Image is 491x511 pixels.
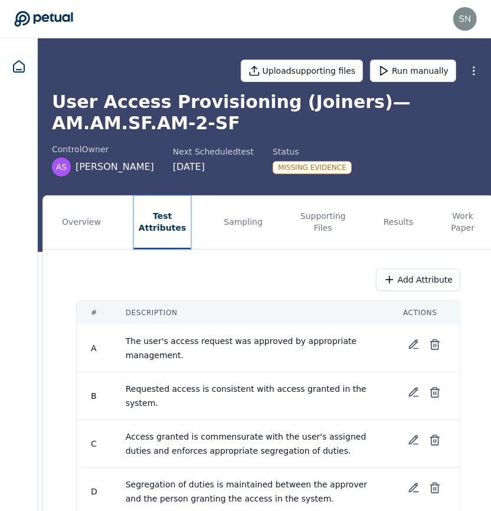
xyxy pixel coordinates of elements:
[76,160,154,174] span: [PERSON_NAME]
[219,196,267,249] button: Sampling
[376,268,460,291] button: Add Attribute
[296,196,351,249] button: Supporting Files
[126,336,359,360] span: The user's access request was approved by appropriate management.
[91,343,97,353] span: A
[424,334,446,355] button: Delete test attribute
[424,430,446,451] button: Delete test attribute
[134,196,191,249] button: Test Attributes
[5,53,33,81] a: Dashboard
[126,480,370,503] span: Segregation of duties is maintained between the approver and the person granting the access in th...
[403,382,424,403] button: Edit test attribute
[57,196,106,249] button: Overview
[126,432,369,456] span: Access granted is commensurate with the user's assigned duties and enforces appropriate segregati...
[403,334,424,355] button: Edit test attribute
[389,301,460,325] th: Actions
[370,60,456,82] button: Run manually
[91,439,97,448] span: C
[77,301,112,325] th: #
[112,301,389,325] th: Description
[424,382,446,403] button: Delete test attribute
[173,160,254,174] div: [DATE]
[173,146,254,158] div: Next Scheduled test
[403,430,424,451] button: Edit test attribute
[14,11,73,27] a: Go to Dashboard
[446,196,479,249] button: Work Paper
[424,477,446,499] button: Delete test attribute
[56,161,67,173] span: AS
[91,487,97,496] span: D
[91,391,97,401] span: B
[52,143,154,155] div: control Owner
[273,146,352,158] div: Status
[453,7,477,31] img: snir+arm@petual.ai
[52,91,485,134] h1: User Access Provisioning (Joiners) — AM.AM.SF.AM-2-SF
[241,60,364,82] button: Uploadsupporting files
[273,161,352,174] div: Missing Evidence
[403,477,424,499] button: Edit test attribute
[463,60,485,81] button: More Options
[126,384,369,408] span: Requested access is consistent with access granted in the system.
[379,196,418,249] button: Results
